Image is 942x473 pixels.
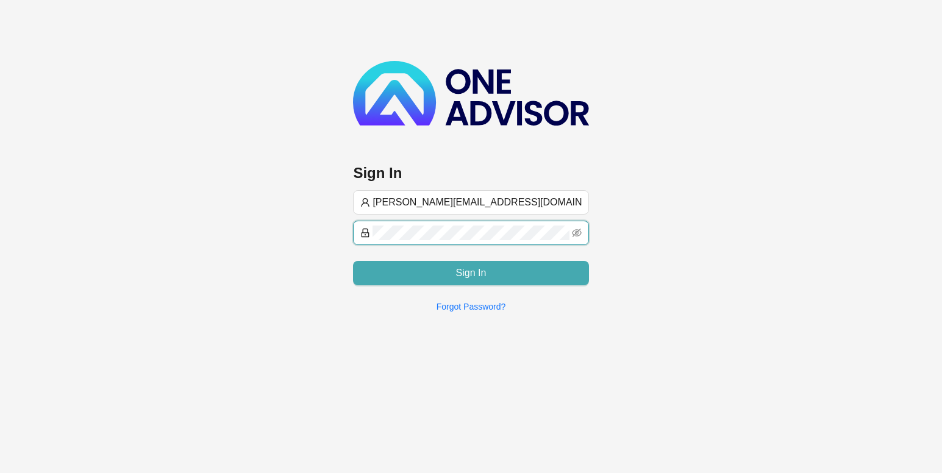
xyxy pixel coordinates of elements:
[437,302,506,311] a: Forgot Password?
[353,163,588,183] h3: Sign In
[373,195,581,210] input: Username
[360,197,370,207] span: user
[456,266,487,280] span: Sign In
[353,261,588,285] button: Sign In
[353,61,588,126] img: b89e593ecd872904241dc73b71df2e41-logo-dark.svg
[360,228,370,238] span: lock
[572,228,582,238] span: eye-invisible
